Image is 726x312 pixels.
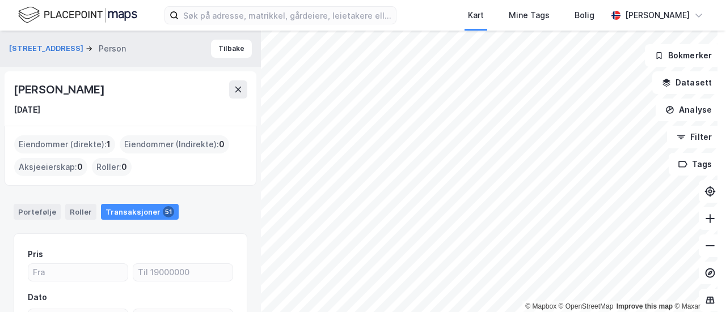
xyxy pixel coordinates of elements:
div: 51 [163,206,174,217]
span: 0 [121,160,127,174]
div: [PERSON_NAME] [625,8,690,22]
a: OpenStreetMap [559,302,614,310]
span: 0 [77,160,83,174]
a: Improve this map [617,302,673,310]
div: Bolig [575,8,594,22]
input: Fra [28,264,128,281]
button: Analyse [656,99,721,121]
button: Tilbake [211,40,252,58]
div: Person [99,42,126,55]
div: Kart [468,8,484,22]
div: Portefølje [14,204,61,220]
div: [DATE] [14,103,40,117]
button: Tags [669,153,721,176]
div: [PERSON_NAME] [14,80,107,99]
div: Pris [28,247,43,261]
span: 1 [107,138,111,151]
img: logo.f888ab2527a4732fd821a326f86c7f29.svg [18,5,137,25]
div: Kontrollprogram for chat [669,258,726,312]
div: Roller [65,204,96,220]
div: Eiendommer (direkte) : [14,135,115,153]
a: Mapbox [525,302,556,310]
input: Til 19000000 [133,264,233,281]
button: Filter [667,126,721,148]
div: Roller : [92,158,132,176]
div: Transaksjoner [101,204,179,220]
div: Aksjeeierskap : [14,158,87,176]
div: Eiendommer (Indirekte) : [120,135,229,153]
button: [STREET_ADDRESS] [9,43,86,54]
input: Søk på adresse, matrikkel, gårdeiere, leietakere eller personer [179,7,396,24]
div: Mine Tags [509,8,550,22]
button: Datasett [652,71,721,94]
iframe: Chat Widget [669,258,726,312]
span: 0 [219,138,225,151]
div: Dato [28,290,47,304]
button: Bokmerker [645,44,721,67]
